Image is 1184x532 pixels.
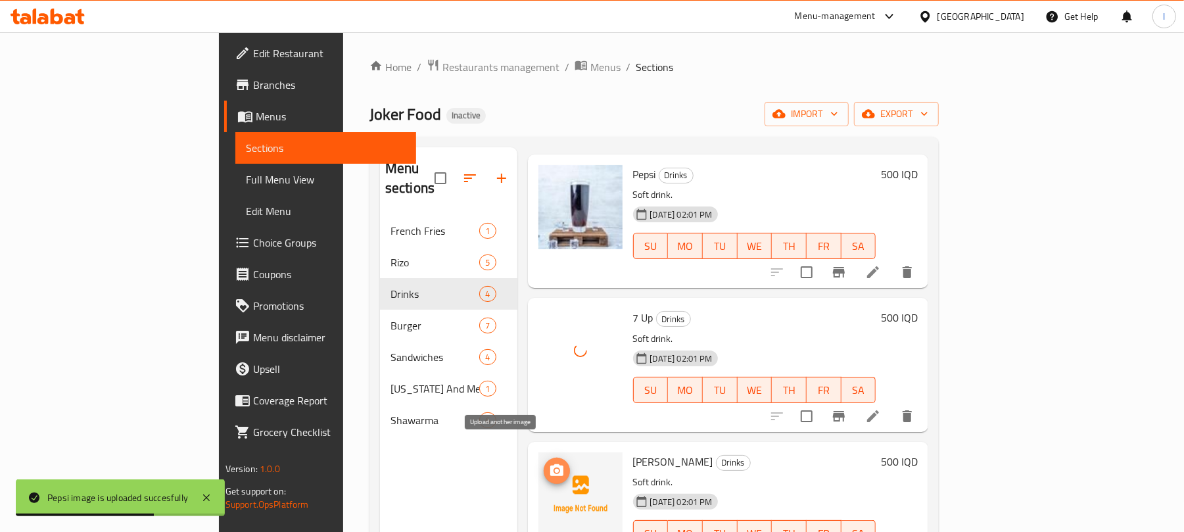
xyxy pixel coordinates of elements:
a: Menus [575,59,621,76]
div: items [479,412,496,428]
a: Promotions [224,290,417,322]
a: Edit menu item [865,264,881,280]
a: Edit menu item [865,408,881,424]
a: Restaurants management [427,59,559,76]
h6: 500 IQD [881,452,918,471]
a: Coupons [224,258,417,290]
a: Coverage Report [224,385,417,416]
div: Sandwiches4 [380,341,517,373]
a: Edit Restaurant [224,37,417,69]
button: FR [807,233,841,259]
span: Menus [590,59,621,75]
span: Branches [253,77,406,93]
span: TH [777,381,801,400]
span: Drinks [717,455,750,470]
span: Menus [256,109,406,124]
button: Add section [486,162,517,194]
span: Grocery Checklist [253,424,406,440]
div: Drinks4 [380,278,517,310]
span: WE [743,381,767,400]
span: 4 [480,288,495,301]
span: Select all sections [427,164,454,192]
a: Full Menu View [235,164,417,195]
button: SA [841,233,876,259]
div: Drinks [716,455,751,471]
span: Version: [225,460,258,477]
a: Support.OpsPlatform [225,496,309,513]
a: Menus [224,101,417,132]
button: upload picture [544,458,570,484]
span: FR [812,381,836,400]
div: items [479,223,496,239]
span: Shawarma [391,412,479,428]
h6: 500 IQD [881,165,918,183]
div: Menu-management [795,9,876,24]
span: Sections [636,59,673,75]
span: French Fries [391,223,479,239]
button: TH [772,233,807,259]
span: 1 [480,225,495,237]
div: items [479,254,496,270]
span: Choice Groups [253,235,406,251]
span: TU [708,381,732,400]
span: Inactive [446,110,486,121]
span: Joker Food [369,99,441,129]
div: items [479,381,496,397]
span: [US_STATE] And Meals [391,381,479,397]
div: Inactive [446,108,486,124]
span: Full Menu View [246,172,406,187]
div: French Fries1 [380,215,517,247]
span: [PERSON_NAME] [633,452,713,472]
span: 6 [480,414,495,427]
span: Drinks [391,286,479,302]
span: MO [673,237,698,256]
h6: 500 IQD [881,308,918,327]
span: Get support on: [225,483,286,500]
div: items [479,318,496,333]
span: Sort sections [454,162,486,194]
div: Pepsi image is uploaded succesfully [47,491,188,505]
a: Branches [224,69,417,101]
a: Edit Menu [235,195,417,227]
img: Pepsi [538,165,623,249]
p: Soft drink. [633,331,876,347]
button: SA [841,377,876,403]
span: Coupons [253,266,406,282]
span: 7 [480,320,495,332]
div: [GEOGRAPHIC_DATA] [937,9,1024,24]
nav: breadcrumb [369,59,939,76]
span: SU [639,237,663,256]
span: export [864,106,928,122]
p: Soft drink. [633,474,876,491]
button: MO [668,233,703,259]
span: Menu disclaimer [253,329,406,345]
span: Drinks [657,312,690,327]
div: Shawarma6 [380,404,517,436]
span: FR [812,237,836,256]
span: 1 [480,383,495,395]
span: Drinks [659,168,693,183]
span: Coverage Report [253,393,406,408]
span: TU [708,237,732,256]
button: import [765,102,849,126]
p: Soft drink. [633,187,876,203]
button: Branch-specific-item [823,256,855,288]
span: Sandwiches [391,349,479,365]
span: Promotions [253,298,406,314]
span: [DATE] 02:01 PM [645,208,718,221]
button: TU [703,233,738,259]
button: FR [807,377,841,403]
a: Menu disclaimer [224,322,417,353]
li: / [565,59,569,75]
button: SU [633,377,669,403]
span: 7 Up [633,308,653,327]
button: MO [668,377,703,403]
span: Edit Menu [246,203,406,219]
span: SA [847,237,871,256]
span: [DATE] 02:01 PM [645,496,718,508]
button: delete [891,400,923,432]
